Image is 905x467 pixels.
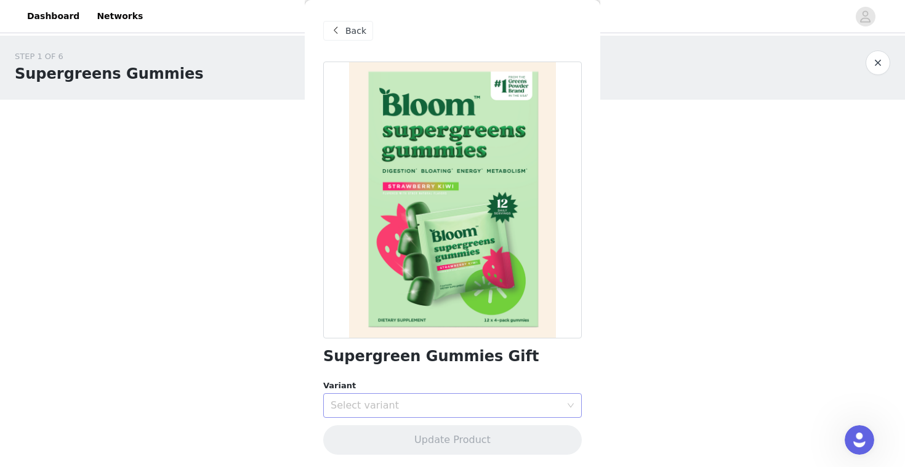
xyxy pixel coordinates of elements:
[323,425,582,455] button: Update Product
[20,2,87,30] a: Dashboard
[89,2,150,30] a: Networks
[345,25,366,38] span: Back
[859,7,871,26] div: avatar
[15,63,204,85] h1: Supergreens Gummies
[845,425,874,455] iframe: Intercom live chat
[323,348,539,365] h1: Supergreen Gummies Gift
[331,399,561,412] div: Select variant
[323,380,582,392] div: Variant
[15,50,204,63] div: STEP 1 OF 6
[567,402,574,410] i: icon: down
